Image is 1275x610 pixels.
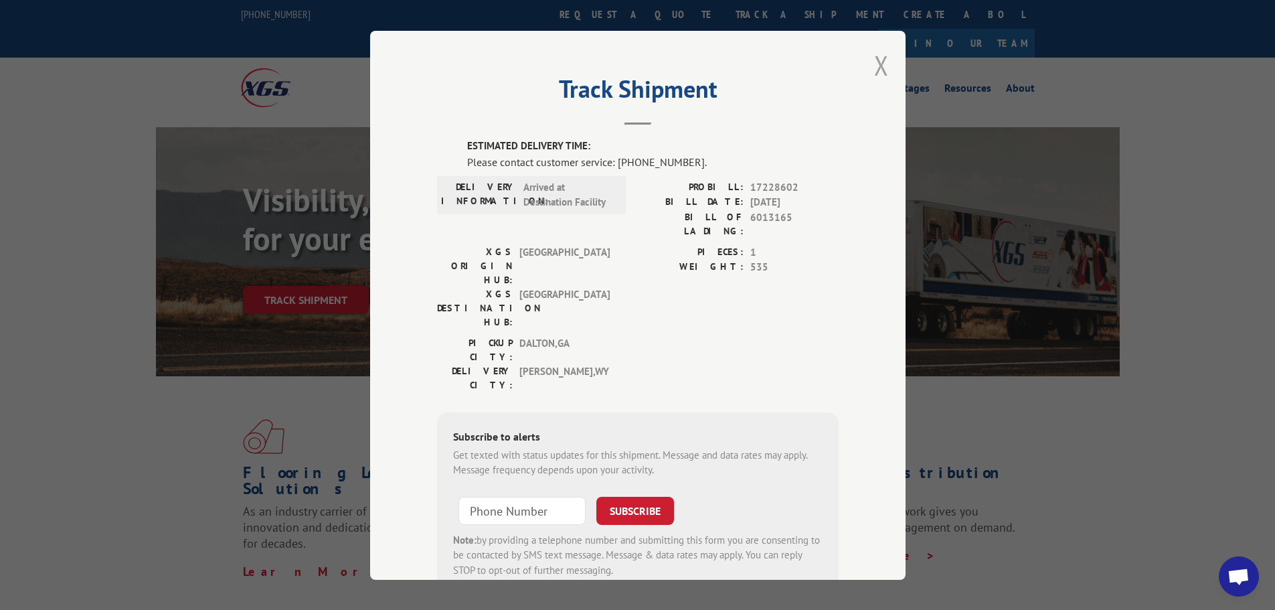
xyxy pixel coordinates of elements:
span: [GEOGRAPHIC_DATA] [519,287,610,329]
span: 535 [750,260,839,275]
strong: Note: [453,533,477,546]
label: PICKUP CITY: [437,335,513,364]
label: XGS ORIGIN HUB: [437,244,513,287]
label: BILL OF LADING: [638,210,744,238]
div: Open chat [1219,556,1259,597]
div: Subscribe to alerts [453,428,823,447]
h2: Track Shipment [437,80,839,105]
input: Phone Number [458,496,586,524]
label: PROBILL: [638,179,744,195]
label: DELIVERY INFORMATION: [441,179,517,210]
div: Please contact customer service: [PHONE_NUMBER]. [467,153,839,169]
label: WEIGHT: [638,260,744,275]
div: Get texted with status updates for this shipment. Message and data rates may apply. Message frequ... [453,447,823,477]
span: 6013165 [750,210,839,238]
label: XGS DESTINATION HUB: [437,287,513,329]
button: SUBSCRIBE [596,496,674,524]
span: [PERSON_NAME] , WY [519,364,610,392]
div: by providing a telephone number and submitting this form you are consenting to be contacted by SM... [453,532,823,578]
label: DELIVERY CITY: [437,364,513,392]
span: [GEOGRAPHIC_DATA] [519,244,610,287]
label: PIECES: [638,244,744,260]
label: BILL DATE: [638,195,744,210]
span: DALTON , GA [519,335,610,364]
span: 17228602 [750,179,839,195]
button: Close modal [874,48,889,83]
label: ESTIMATED DELIVERY TIME: [467,139,839,154]
span: Arrived at Destination Facility [523,179,614,210]
span: 1 [750,244,839,260]
span: [DATE] [750,195,839,210]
